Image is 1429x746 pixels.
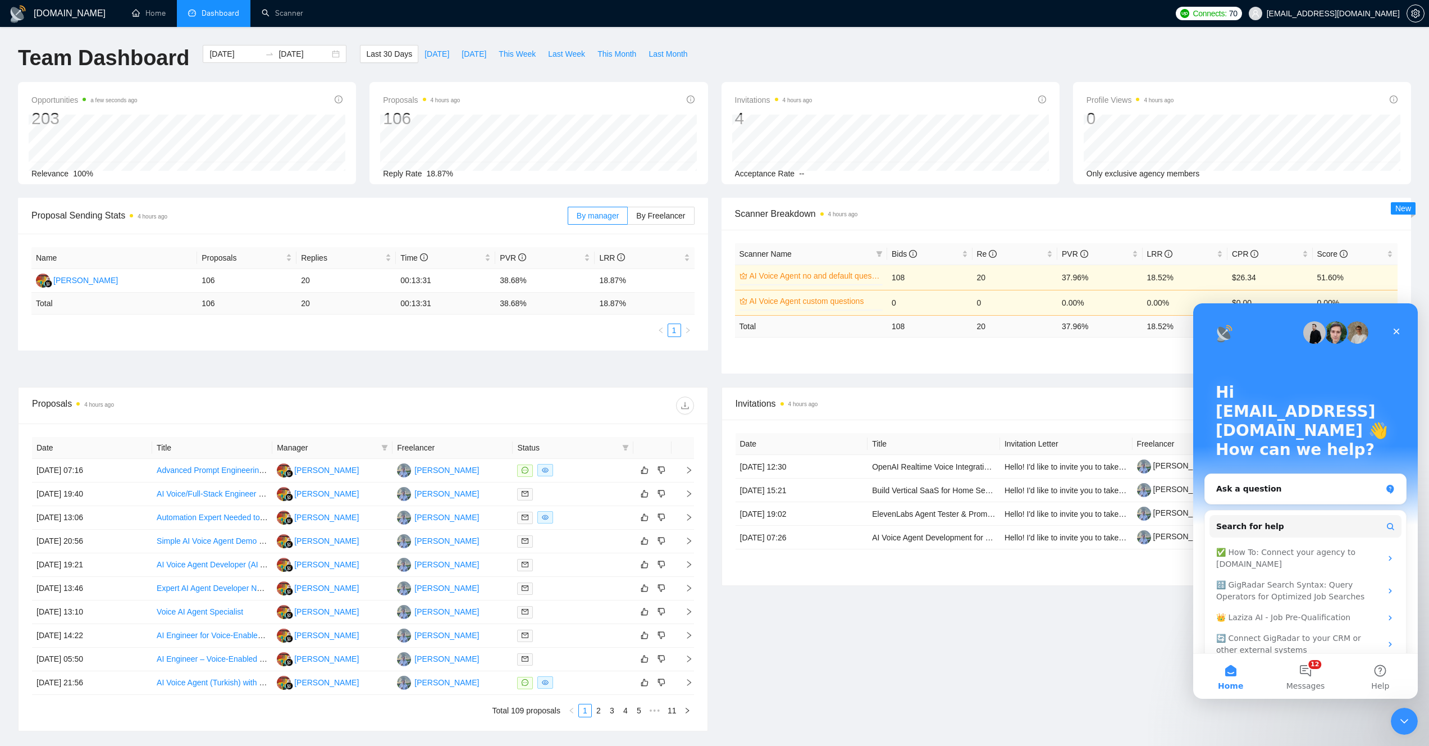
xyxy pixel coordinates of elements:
span: This Month [597,48,636,60]
span: mail [522,632,528,639]
div: [PERSON_NAME] [414,558,479,571]
span: 100% [73,169,93,178]
div: [PERSON_NAME] [294,488,359,500]
span: download [677,401,693,410]
span: Proposals [383,93,460,107]
a: IH[PERSON_NAME] [277,677,359,686]
time: 4 hours ago [1144,97,1174,103]
a: Advanced Prompt Engineering Expert for AI Voice Agents [157,466,357,475]
span: like [641,560,649,569]
span: filter [620,439,631,456]
td: 51.60% [1313,265,1398,290]
div: 🔠 GigRadar Search Syntax: Query Operators for Optimized Job Searches [23,276,188,299]
button: like [638,629,651,642]
a: IH[PERSON_NAME] [277,559,359,568]
span: left [658,327,664,334]
span: like [641,513,649,522]
img: HP [397,629,411,643]
div: [PERSON_NAME] [294,582,359,594]
td: 38.68% [495,269,595,293]
img: gigradar-bm.png [44,280,52,288]
button: like [638,652,651,666]
img: HP [397,511,411,525]
div: 👑 Laziza AI - Job Pre-Qualification [23,308,188,320]
span: Help [178,379,196,386]
img: gigradar-bm.png [285,635,293,643]
a: IH[PERSON_NAME] [277,583,359,592]
span: info-circle [1080,250,1088,258]
button: like [638,676,651,689]
time: 4 hours ago [783,97,812,103]
span: dislike [658,678,665,687]
span: Connects: [1193,7,1226,20]
span: info-circle [335,95,343,103]
div: [PERSON_NAME] [294,653,359,665]
a: [PERSON_NAME] [1137,532,1218,541]
span: dislike [658,489,665,498]
td: 18.52% [1143,265,1228,290]
td: 20 [296,269,396,293]
a: IH[PERSON_NAME] [277,465,359,474]
img: gigradar-bm.png [285,682,293,690]
img: HP [397,652,411,666]
span: info-circle [1165,250,1172,258]
a: IH[PERSON_NAME] [36,275,118,284]
div: [PERSON_NAME] [53,274,118,286]
li: 1 [668,324,681,337]
span: Time [400,253,427,262]
img: HP [397,581,411,595]
a: Automation Expert Needed to Build an AI Agent for Personalized Meditation Generation (n8n Workflow) [157,513,515,522]
li: Next Page [681,704,694,717]
button: like [638,534,651,548]
div: [PERSON_NAME] [294,558,359,571]
a: 3 [606,704,618,717]
span: info-circle [687,95,695,103]
img: gigradar-bm.png [285,470,293,477]
span: filter [876,251,883,257]
span: dashboard [188,9,196,17]
a: HP[PERSON_NAME] [397,465,479,474]
img: HP [397,605,411,619]
span: Acceptance Rate [735,169,795,178]
div: [PERSON_NAME] [414,464,479,476]
button: Last Month [642,45,693,63]
h1: Team Dashboard [18,45,189,71]
span: Replies [301,252,383,264]
span: to [265,49,274,58]
span: like [641,678,649,687]
img: HP [397,487,411,501]
span: like [641,489,649,498]
div: [PERSON_NAME] [294,511,359,524]
a: AI Voice Agent no and default questions [750,270,881,282]
span: info-circle [1390,95,1398,103]
span: dislike [658,536,665,545]
div: [PERSON_NAME] [414,676,479,689]
span: dislike [658,607,665,616]
img: gigradar-bm.png [285,588,293,595]
td: 20 [973,265,1058,290]
img: HP [397,463,411,477]
a: HP[PERSON_NAME] [397,536,479,545]
span: mail [522,585,528,592]
img: gigradar-bm.png [285,493,293,501]
p: Hi [EMAIL_ADDRESS][DOMAIN_NAME] 👋 [22,80,202,137]
img: gigradar-bm.png [285,540,293,548]
span: Re [977,249,997,258]
button: like [638,605,651,618]
span: PVR [1062,249,1088,258]
a: ElevenLabs Agent Tester & Prompt Engineer [872,510,1028,518]
li: 1 [578,704,592,717]
a: AI Voice Agent Developer (AI Agents + Pipecat + Call Automation) [157,560,386,569]
span: PVR [500,253,526,262]
th: Proposals [197,247,296,269]
span: This Week [499,48,536,60]
button: like [638,581,651,595]
a: AI Voice/Full-Stack Engineer for Retell AI and GHL Integration [157,489,372,498]
img: IH [277,676,291,690]
img: Profile image for Nazar [153,18,175,40]
span: mail [522,538,528,544]
time: a few seconds ago [90,97,137,103]
time: 4 hours ago [431,97,460,103]
div: [PERSON_NAME] [294,464,359,476]
span: dislike [658,631,665,640]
